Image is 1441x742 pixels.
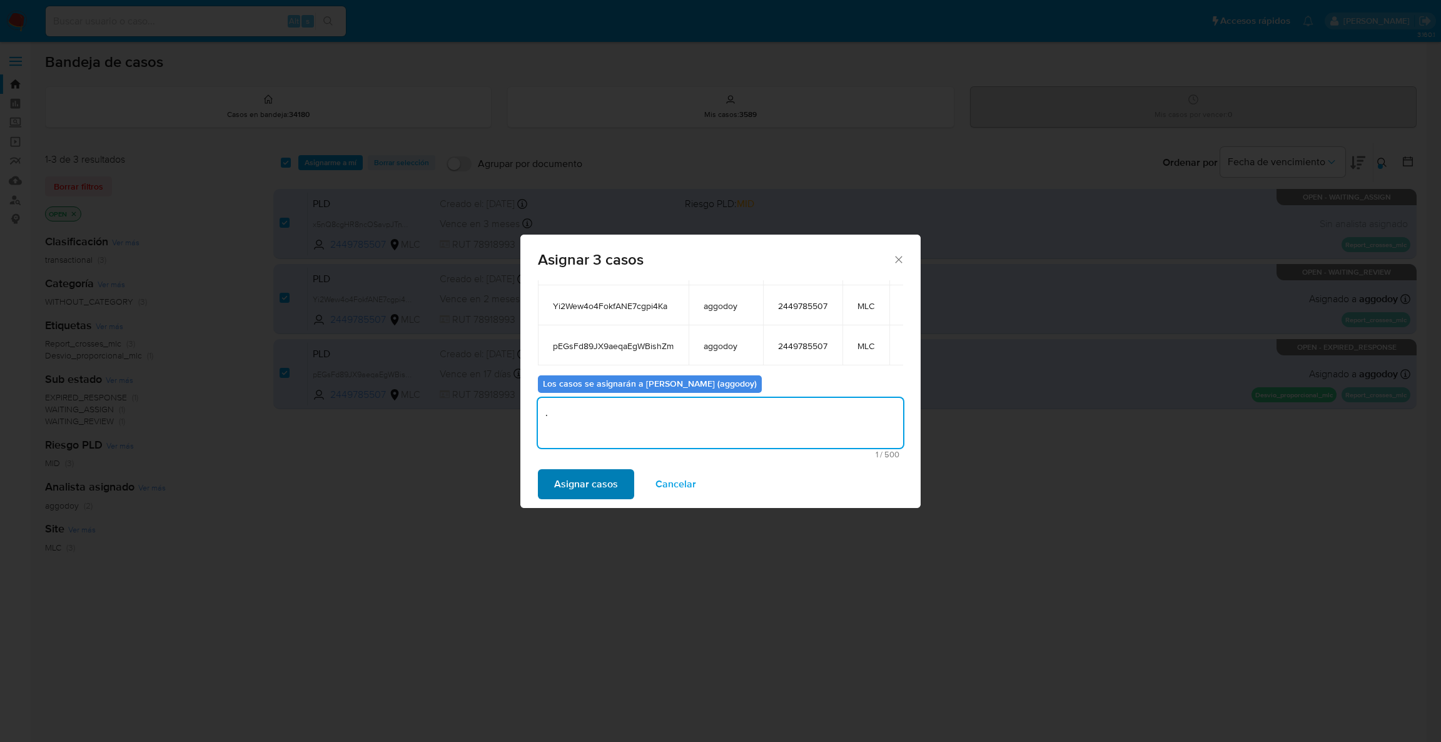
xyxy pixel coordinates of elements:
[553,340,674,352] span: pEGsFd89JX9aeqaEgWBishZm
[892,253,904,265] button: Cerrar ventana
[538,469,634,499] button: Asignar casos
[857,340,874,352] span: MLC
[704,340,748,352] span: aggodoy
[778,340,827,352] span: 2449785507
[542,450,899,459] span: Máximo 500 caracteres
[553,300,674,312] span: Yi2Wew4o4FokfANE7cgpi4Ka
[520,235,921,508] div: assign-modal
[655,470,696,498] span: Cancelar
[538,252,892,267] span: Asignar 3 casos
[639,469,712,499] button: Cancelar
[778,300,827,312] span: 2449785507
[554,470,618,498] span: Asignar casos
[543,377,757,390] b: Los casos se asignarán a [PERSON_NAME] (aggodoy)
[538,398,903,448] textarea: .
[704,300,748,312] span: aggodoy
[857,300,874,312] span: MLC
